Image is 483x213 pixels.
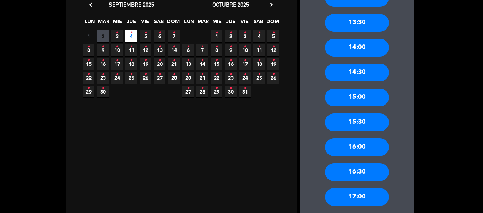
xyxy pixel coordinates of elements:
span: 30 [225,86,237,97]
span: 3 [111,30,123,42]
span: 27 [182,86,194,97]
span: 6 [182,44,194,56]
span: 9 [97,44,109,56]
i: • [173,55,175,66]
span: 22 [211,72,222,84]
span: MAR [197,17,209,29]
i: • [272,55,275,66]
span: 28 [168,72,180,84]
span: 11 [253,44,265,56]
i: • [244,69,246,80]
span: JUE [125,17,137,29]
i: • [201,69,203,80]
i: • [187,55,189,66]
i: • [173,27,175,38]
i: • [244,55,246,66]
span: octubre 2025 [212,1,249,8]
span: 6 [154,30,165,42]
i: • [130,69,132,80]
i: • [144,55,147,66]
div: 14:00 [325,39,389,57]
i: • [144,69,147,80]
i: • [272,41,275,52]
span: 19 [140,58,151,70]
i: • [229,41,232,52]
span: 26 [267,72,279,84]
i: • [201,41,203,52]
span: DOM [167,17,179,29]
i: • [244,41,246,52]
i: • [87,41,90,52]
span: SAB [153,17,165,29]
span: 21 [196,72,208,84]
i: • [173,69,175,80]
span: 16 [97,58,109,70]
span: 13 [154,44,165,56]
span: 21 [168,58,180,70]
div: 14:30 [325,64,389,81]
i: • [158,69,161,80]
span: VIE [239,17,250,29]
span: DOM [266,17,278,29]
span: 15 [211,58,222,70]
i: • [158,55,161,66]
i: • [272,27,275,38]
i: • [116,41,118,52]
span: 20 [154,58,165,70]
i: • [144,41,147,52]
i: • [87,69,90,80]
i: • [158,41,161,52]
span: 4 [125,30,137,42]
span: VIE [139,17,151,29]
i: • [215,27,218,38]
span: 2 [225,30,237,42]
i: • [258,69,260,80]
span: MIE [211,17,223,29]
i: • [258,55,260,66]
span: 28 [196,86,208,97]
i: • [130,41,132,52]
span: 27 [154,72,165,84]
i: • [201,82,203,94]
i: • [144,27,147,38]
i: • [87,82,90,94]
span: 13 [182,58,194,70]
span: 10 [111,44,123,56]
i: • [116,69,118,80]
i: • [215,41,218,52]
span: 12 [267,44,279,56]
span: 24 [111,72,123,84]
span: 23 [97,72,109,84]
span: 30 [97,86,109,97]
span: 8 [83,44,94,56]
span: LUN [183,17,195,29]
i: • [102,41,104,52]
div: 15:00 [325,89,389,106]
span: 17 [111,58,123,70]
span: 14 [196,58,208,70]
i: • [187,41,189,52]
span: 19 [267,58,279,70]
i: • [187,69,189,80]
span: 25 [125,72,137,84]
div: 17:00 [325,188,389,206]
i: • [215,69,218,80]
i: • [102,55,104,66]
span: 29 [211,86,222,97]
i: • [272,69,275,80]
div: 13:30 [325,14,389,32]
span: 10 [239,44,251,56]
span: 5 [267,30,279,42]
span: 7 [196,44,208,56]
i: • [229,55,232,66]
span: 3 [239,30,251,42]
span: 26 [140,72,151,84]
span: 24 [239,72,251,84]
span: 1 [211,30,222,42]
span: MAR [98,17,109,29]
i: • [258,27,260,38]
span: 18 [125,58,137,70]
i: • [130,27,132,38]
i: • [244,27,246,38]
i: • [229,82,232,94]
